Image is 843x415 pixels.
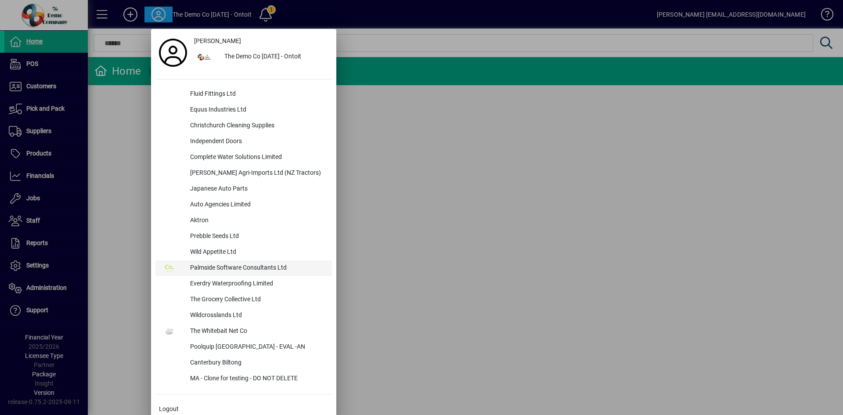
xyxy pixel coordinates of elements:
button: The Grocery Collective Ltd [155,292,332,308]
div: Palmside Software Consultants Ltd [183,260,332,276]
div: Poolquip [GEOGRAPHIC_DATA] - EVAL -AN [183,339,332,355]
div: Wildcrosslands Ltd [183,308,332,324]
button: The Demo Co [DATE] - Ontoit [191,49,332,65]
button: MA - Clone for testing - DO NOT DELETE [155,371,332,387]
button: Aktron [155,213,332,229]
button: The Whitebait Net Co [155,324,332,339]
button: Canterbury Biltong [155,355,332,371]
button: Wildcrosslands Ltd [155,308,332,324]
div: The Grocery Collective Ltd [183,292,332,308]
button: Equus Industries Ltd [155,102,332,118]
button: Fluid Fittings Ltd [155,87,332,102]
span: [PERSON_NAME] [194,36,241,46]
div: Prebble Seeds Ltd [183,229,332,245]
div: [PERSON_NAME] Agri-Imports Ltd (NZ Tractors) [183,166,332,181]
button: Japanese Auto Parts [155,181,332,197]
div: Christchurch Cleaning Supplies [183,118,332,134]
div: Wild Appetite Ltd [183,245,332,260]
div: Auto Agencies Limited [183,197,332,213]
div: The Whitebait Net Co [183,324,332,339]
button: Palmside Software Consultants Ltd [155,260,332,276]
button: Auto Agencies Limited [155,197,332,213]
div: Canterbury Biltong [183,355,332,371]
div: MA - Clone for testing - DO NOT DELETE [183,371,332,387]
button: [PERSON_NAME] Agri-Imports Ltd (NZ Tractors) [155,166,332,181]
div: Equus Industries Ltd [183,102,332,118]
button: Independent Doors [155,134,332,150]
button: Wild Appetite Ltd [155,245,332,260]
button: Complete Water Solutions Limited [155,150,332,166]
button: Everdry Waterproofing Limited [155,276,332,292]
div: Complete Water Solutions Limited [183,150,332,166]
div: The Demo Co [DATE] - Ontoit [217,49,332,65]
button: Prebble Seeds Ltd [155,229,332,245]
div: Aktron [183,213,332,229]
div: Independent Doors [183,134,332,150]
button: Christchurch Cleaning Supplies [155,118,332,134]
a: [PERSON_NAME] [191,33,332,49]
div: Fluid Fittings Ltd [183,87,332,102]
button: Poolquip [GEOGRAPHIC_DATA] - EVAL -AN [155,339,332,355]
div: Japanese Auto Parts [183,181,332,197]
a: Profile [155,45,191,61]
div: Everdry Waterproofing Limited [183,276,332,292]
span: Logout [159,404,179,414]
